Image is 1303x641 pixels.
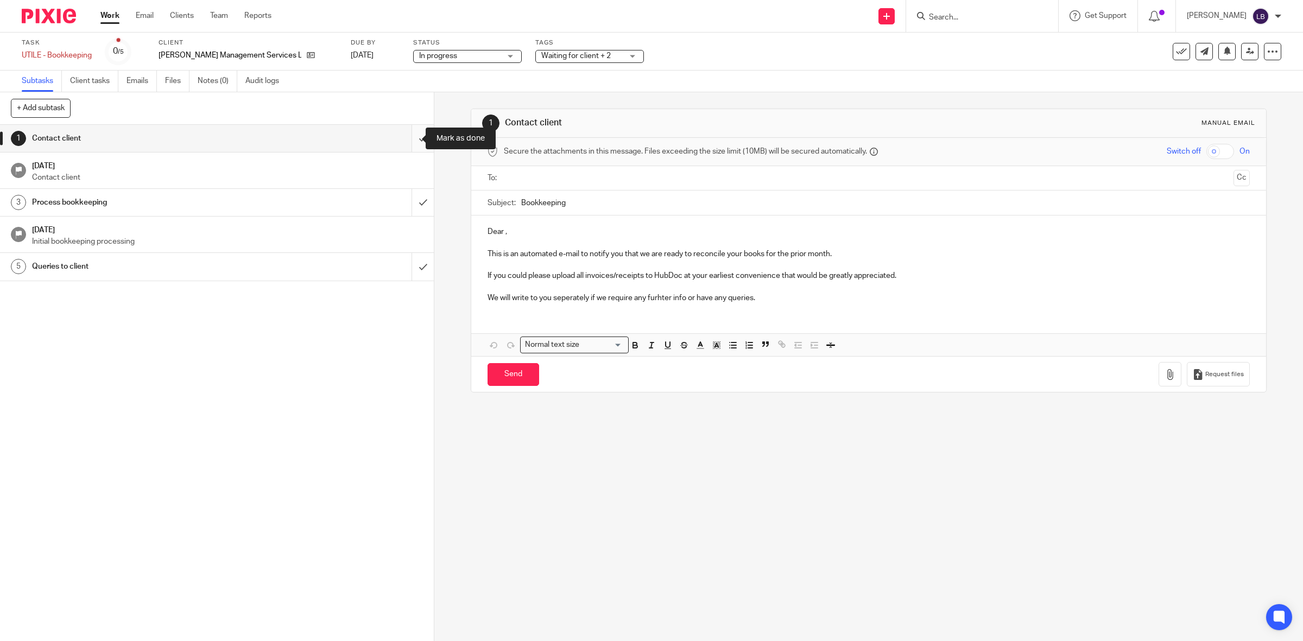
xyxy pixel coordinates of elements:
[1205,370,1244,379] span: Request files
[928,13,1026,23] input: Search
[32,158,423,172] h1: [DATE]
[535,39,644,47] label: Tags
[32,130,278,147] h1: Contact client
[1239,146,1250,157] span: On
[488,226,1250,237] p: Dear ,
[351,39,400,47] label: Due by
[198,71,237,92] a: Notes (0)
[482,115,499,132] div: 1
[351,52,374,59] span: [DATE]
[488,270,1250,281] p: If you could please upload all invoices/receipts to HubDoc at your earliest convenience that woul...
[32,194,278,211] h1: Process bookkeeping
[520,337,629,353] div: Search for option
[11,259,26,274] div: 5
[1187,10,1247,21] p: [PERSON_NAME]
[541,52,611,60] span: Waiting for client + 2
[170,10,194,21] a: Clients
[488,249,1250,259] p: This is an automated e-mail to notify you that we are ready to reconcile your books for the prior...
[159,39,337,47] label: Client
[488,173,499,183] label: To:
[1187,362,1250,386] button: Request files
[32,236,423,247] p: Initial bookkeeping processing
[136,10,154,21] a: Email
[159,50,301,61] p: [PERSON_NAME] Management Services Limited
[22,71,62,92] a: Subtasks
[22,50,92,61] div: UTILE - Bookkeeping
[32,222,423,236] h1: [DATE]
[488,293,1250,303] p: We will write to you seperately if we require any furhter info or have any queries.
[210,10,228,21] a: Team
[1252,8,1269,25] img: svg%3E
[1234,170,1250,186] button: Cc
[32,258,278,275] h1: Queries to client
[413,39,522,47] label: Status
[419,52,457,60] span: In progress
[245,71,287,92] a: Audit logs
[504,146,867,157] span: Secure the attachments in this message. Files exceeding the size limit (10MB) will be secured aut...
[1167,146,1201,157] span: Switch off
[488,363,539,386] input: Send
[165,71,189,92] a: Files
[32,172,423,183] p: Contact client
[1085,12,1127,20] span: Get Support
[113,45,124,58] div: 0
[11,131,26,146] div: 1
[505,117,891,129] h1: Contact client
[583,339,622,351] input: Search for option
[70,71,118,92] a: Client tasks
[523,339,582,351] span: Normal text size
[1201,119,1255,128] div: Manual email
[244,10,271,21] a: Reports
[488,198,516,208] label: Subject:
[22,9,76,23] img: Pixie
[100,10,119,21] a: Work
[126,71,157,92] a: Emails
[11,99,71,117] button: + Add subtask
[11,195,26,210] div: 3
[118,49,124,55] small: /5
[22,39,92,47] label: Task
